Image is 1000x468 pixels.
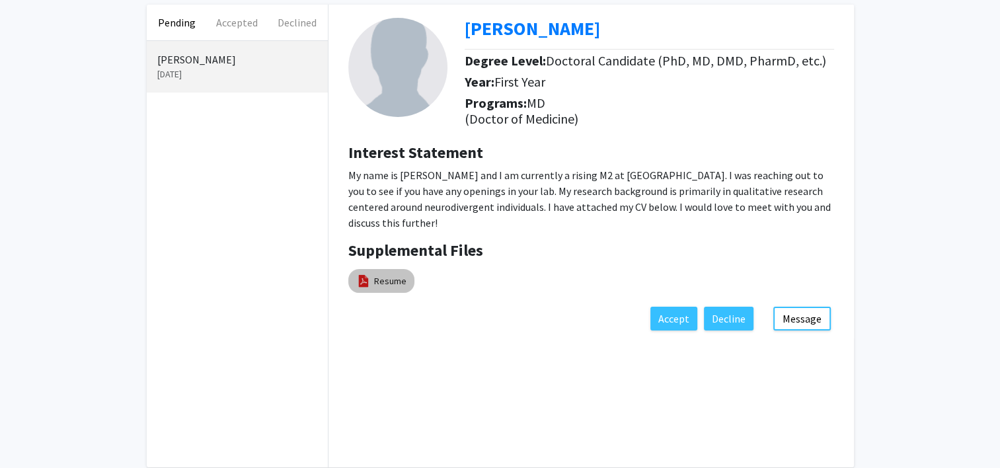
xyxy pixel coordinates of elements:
p: [DATE] [157,67,317,81]
b: Year: [465,73,494,90]
b: Interest Statement [348,142,483,163]
span: First Year [494,73,545,90]
button: Pending [147,5,207,40]
iframe: Chat [10,409,56,458]
b: Programs: [465,95,527,111]
button: Declined [267,5,327,40]
p: [PERSON_NAME] [157,52,317,67]
img: pdf_icon.png [356,274,371,288]
button: Accept [650,307,697,331]
button: Accepted [207,5,267,40]
b: Degree Level: [465,52,546,69]
p: My name is [PERSON_NAME] and I am currently a rising M2 at [GEOGRAPHIC_DATA]. I was reaching out ... [348,167,834,231]
b: [PERSON_NAME] [465,17,600,40]
h4: Supplemental Files [348,241,834,260]
a: Opens in a new tab [465,17,600,40]
a: Resume [374,274,406,288]
span: Doctoral Candidate (PhD, MD, DMD, PharmD, etc.) [546,52,826,69]
img: Profile Picture [348,18,447,117]
button: Decline [704,307,753,331]
span: MD (Doctor of Medicine) [465,95,578,127]
button: Message [773,307,831,331]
